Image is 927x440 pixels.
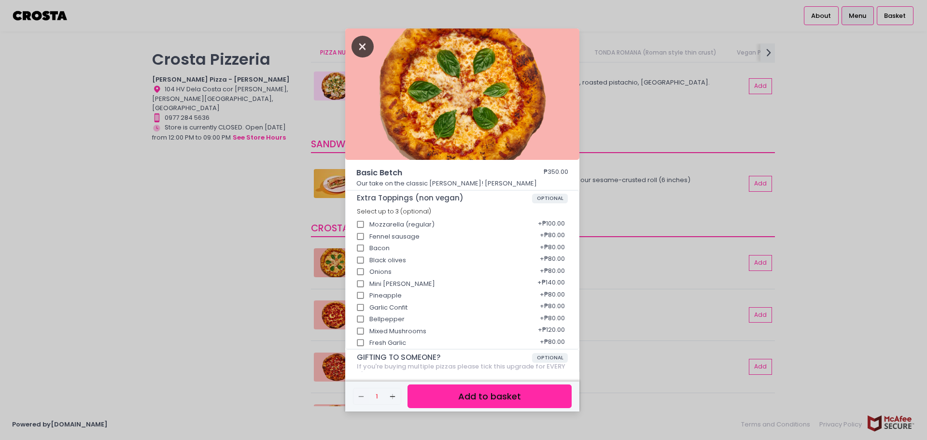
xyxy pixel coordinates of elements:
span: Basic Betch [356,167,516,179]
div: + ₱80.00 [536,310,568,328]
p: Our take on the classic [PERSON_NAME]! [PERSON_NAME] [356,179,569,188]
div: If you're buying multiple pizzas please tick this upgrade for EVERY pizza [357,363,568,378]
span: GIFTING TO SOMEONE? [357,353,532,362]
button: Add to basket [407,384,572,408]
div: + ₱100.00 [534,215,568,234]
div: + ₱80.00 [536,239,568,257]
div: + ₱120.00 [534,322,568,341]
button: Close [351,41,374,51]
div: + ₱80.00 [536,298,568,317]
span: Extra Toppings (non vegan) [357,194,532,202]
span: OPTIONAL [532,194,568,203]
div: + ₱140.00 [534,275,568,293]
img: Basic Betch [345,28,579,160]
span: OPTIONAL [532,353,568,363]
div: + ₱80.00 [536,334,568,352]
div: + ₱80.00 [536,286,568,305]
div: + ₱80.00 [536,227,568,246]
div: + ₱80.00 [536,251,568,270]
div: ₱350.00 [544,167,568,179]
div: + ₱80.00 [536,263,568,281]
span: Select up to 3 (optional) [357,207,431,215]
